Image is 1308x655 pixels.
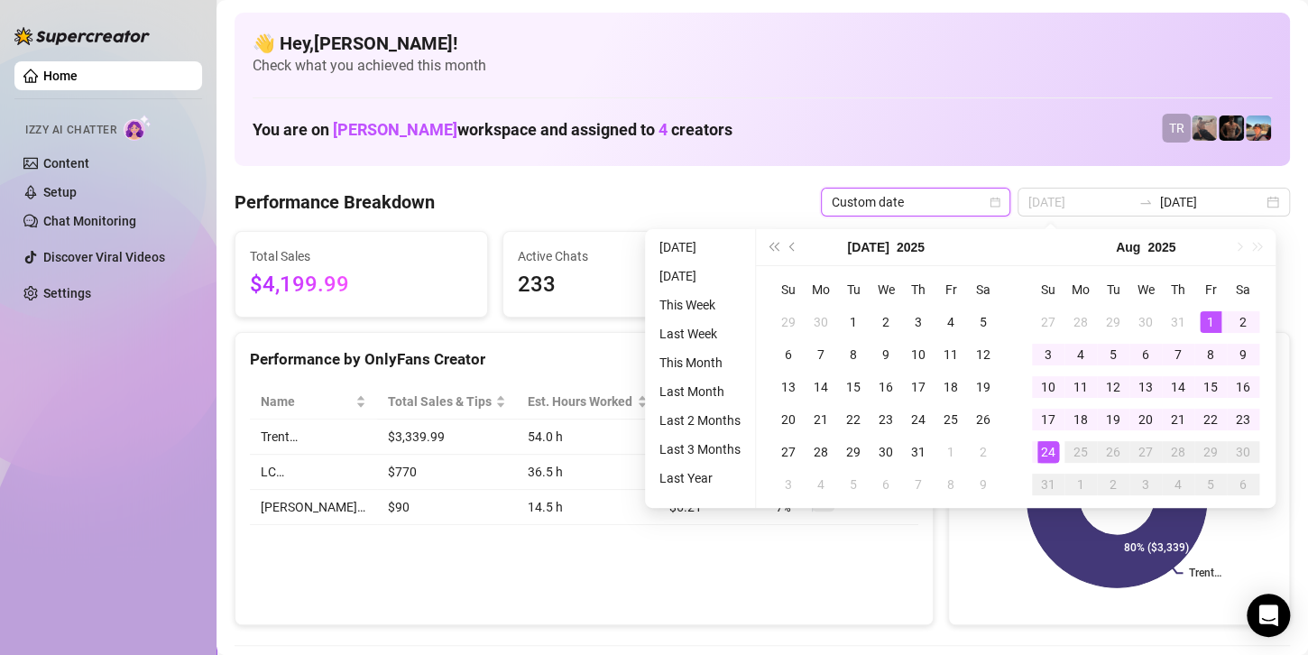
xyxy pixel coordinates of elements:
div: 6 [778,344,799,365]
div: 12 [1102,376,1124,398]
div: 5 [1200,474,1221,495]
td: 2025-08-12 [1097,371,1129,403]
span: 4 [659,120,668,139]
td: 2025-07-31 [902,436,935,468]
span: Active Chats [518,246,741,266]
td: 2025-07-23 [870,403,902,436]
td: 2025-07-12 [967,338,999,371]
td: 2025-07-07 [805,338,837,371]
th: Tu [1097,273,1129,306]
td: 2025-07-19 [967,371,999,403]
img: LC [1192,115,1217,141]
td: 2025-09-06 [1227,468,1259,501]
a: Discover Viral Videos [43,250,165,264]
td: 2025-07-26 [967,403,999,436]
td: 2025-08-31 [1032,468,1064,501]
div: 29 [1102,311,1124,333]
td: 2025-07-04 [935,306,967,338]
li: Last 2 Months [652,410,748,431]
td: 2025-07-20 [772,403,805,436]
th: We [870,273,902,306]
li: Last Year [652,467,748,489]
td: 2025-07-28 [1064,306,1097,338]
th: Sa [967,273,999,306]
td: $6.21 [659,490,765,525]
td: 2025-08-29 [1194,436,1227,468]
td: 2025-08-24 [1032,436,1064,468]
div: 21 [810,409,832,430]
td: 2025-07-22 [837,403,870,436]
div: 9 [972,474,994,495]
td: 2025-08-22 [1194,403,1227,436]
div: 20 [778,409,799,430]
span: Custom date [832,189,999,216]
div: 11 [940,344,962,365]
div: 16 [1232,376,1254,398]
td: 54.0 h [517,420,659,455]
div: 19 [1102,409,1124,430]
td: 2025-08-15 [1194,371,1227,403]
td: 2025-08-03 [772,468,805,501]
div: 28 [810,441,832,463]
td: 2025-07-01 [837,306,870,338]
td: 2025-07-11 [935,338,967,371]
div: 25 [940,409,962,430]
td: 2025-08-13 [1129,371,1162,403]
div: 6 [1135,344,1156,365]
div: 4 [1167,474,1189,495]
div: 22 [1200,409,1221,430]
td: 2025-08-30 [1227,436,1259,468]
button: Last year (Control + left) [763,229,783,265]
div: 14 [1167,376,1189,398]
div: 7 [810,344,832,365]
td: 2025-07-17 [902,371,935,403]
td: 2025-07-10 [902,338,935,371]
span: Izzy AI Chatter [25,122,116,139]
span: Total Sales & Tips [388,392,493,411]
div: 26 [1102,441,1124,463]
td: 2025-08-07 [902,468,935,501]
th: Total Sales & Tips [377,384,518,420]
td: 2025-08-08 [935,468,967,501]
td: 2025-08-18 [1064,403,1097,436]
th: Fr [1194,273,1227,306]
div: 1 [1200,311,1221,333]
td: 2025-07-31 [1162,306,1194,338]
div: 23 [1232,409,1254,430]
div: 23 [875,409,897,430]
th: Su [772,273,805,306]
td: 2025-07-16 [870,371,902,403]
td: 2025-07-03 [902,306,935,338]
td: 2025-08-23 [1227,403,1259,436]
div: 30 [810,311,832,333]
td: 2025-06-30 [805,306,837,338]
div: 30 [1232,441,1254,463]
td: 14.5 h [517,490,659,525]
div: 22 [843,409,864,430]
td: 2025-08-06 [1129,338,1162,371]
td: $90 [377,490,518,525]
div: 3 [778,474,799,495]
div: 29 [778,311,799,333]
div: 27 [1037,311,1059,333]
input: Start date [1028,192,1131,212]
div: 30 [1135,311,1156,333]
img: AI Chatter [124,115,152,141]
span: Total Sales [250,246,473,266]
div: 24 [1037,441,1059,463]
div: 12 [972,344,994,365]
span: Name [261,392,352,411]
img: logo-BBDzfeDw.svg [14,27,150,45]
input: End date [1160,192,1263,212]
th: Mo [805,273,837,306]
td: 2025-07-24 [902,403,935,436]
td: 2025-06-29 [772,306,805,338]
li: [DATE] [652,265,748,287]
div: 15 [843,376,864,398]
div: 13 [1135,376,1156,398]
th: We [1129,273,1162,306]
div: 2 [875,311,897,333]
div: 6 [1232,474,1254,495]
td: 2025-08-28 [1162,436,1194,468]
td: 2025-07-27 [1032,306,1064,338]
